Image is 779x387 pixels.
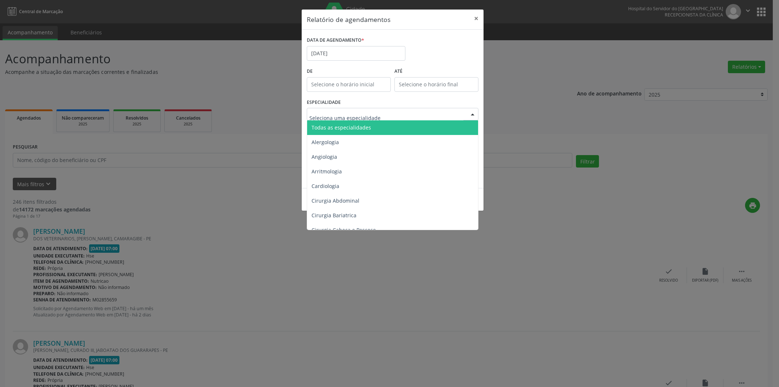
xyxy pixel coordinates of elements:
span: Arritmologia [312,168,342,175]
input: Selecione o horário final [394,77,478,92]
h5: Relatório de agendamentos [307,15,390,24]
input: Selecione uma data ou intervalo [307,46,405,61]
span: Angiologia [312,153,337,160]
span: Cirurgia Abdominal [312,197,359,204]
span: Cardiologia [312,183,339,189]
span: Cirurgia Bariatrica [312,212,356,219]
span: Alergologia [312,139,339,146]
span: Todas as especialidades [312,124,371,131]
input: Selecione o horário inicial [307,77,391,92]
label: ESPECIALIDADE [307,97,341,108]
button: Close [469,10,484,27]
input: Seleciona uma especialidade [309,110,463,125]
label: De [307,66,391,77]
label: DATA DE AGENDAMENTO [307,35,364,46]
span: Cirurgia Cabeça e Pescoço [312,226,376,233]
label: ATÉ [394,66,478,77]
